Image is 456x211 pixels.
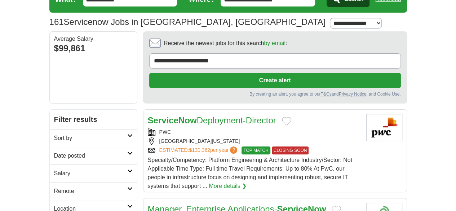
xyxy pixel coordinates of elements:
h2: Salary [54,169,127,178]
a: Date posted [50,147,137,164]
a: ESTIMATED:$130,362per year? [159,146,239,154]
a: ServiceNowDeployment-Director [148,115,276,125]
h2: Date posted [54,151,127,160]
a: Remote [50,182,137,200]
a: by email [264,40,285,46]
button: Create alert [149,73,401,88]
div: $99,861 [54,42,133,55]
span: CLOSING SOON [272,146,309,154]
span: Specialty/Competency: Platform Engineering & Architecture Industry/Sector: Not Applicable Time Ty... [148,157,352,189]
span: ? [230,146,237,154]
span: Receive the newest jobs for this search : [164,39,287,48]
img: PwC logo [366,114,402,141]
h2: Filter results [50,110,137,129]
button: Add to favorite jobs [282,117,291,126]
strong: ServiceNow [148,115,197,125]
h2: Remote [54,187,127,195]
a: Salary [50,164,137,182]
a: Privacy Notice [338,92,366,97]
div: [GEOGRAPHIC_DATA][US_STATE] [148,137,360,145]
a: More details ❯ [209,182,247,190]
div: Average Salary [54,36,133,42]
span: $130,362 [189,147,210,153]
h2: Sort by [54,134,127,142]
a: T&Cs [320,92,331,97]
span: 161 [49,16,64,28]
a: PWC [159,129,171,135]
span: TOP MATCH [242,146,270,154]
h1: Servicenow Jobs in [GEOGRAPHIC_DATA], [GEOGRAPHIC_DATA] [49,17,326,27]
a: Sort by [50,129,137,147]
div: By creating an alert, you agree to our and , and Cookie Use. [149,91,401,97]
